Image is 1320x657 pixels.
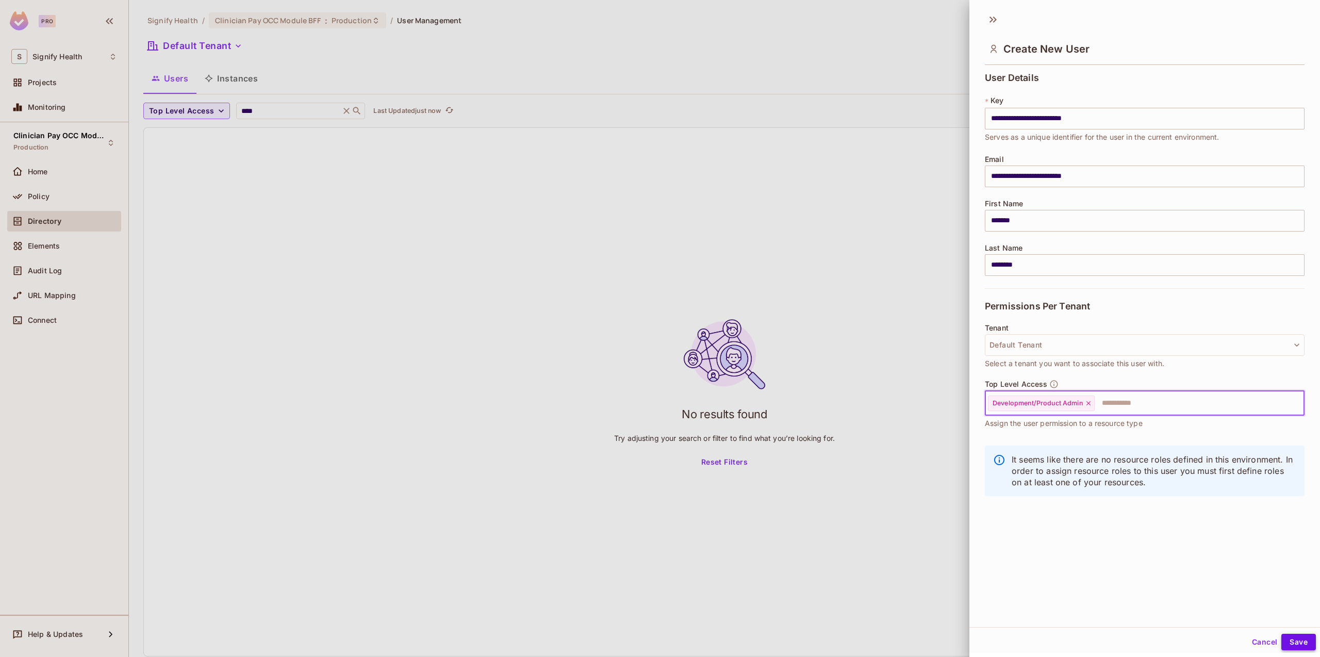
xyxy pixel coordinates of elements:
span: Select a tenant you want to associate this user with. [985,358,1164,369]
span: Serves as a unique identifier for the user in the current environment. [985,132,1219,143]
span: Top Level Access [985,380,1047,388]
p: It seems like there are no resource roles defined in this environment. In order to assign resourc... [1012,454,1296,488]
span: First Name [985,200,1024,208]
span: Assign the user permission to a resource type [985,418,1143,429]
span: Key [991,96,1003,105]
span: Development/Product Admin [993,399,1083,407]
span: Last Name [985,244,1022,252]
button: Cancel [1248,634,1281,650]
span: Email [985,155,1004,163]
button: Save [1281,634,1316,650]
div: Development/Product Admin [988,396,1095,411]
span: Permissions Per Tenant [985,301,1090,311]
span: Create New User [1003,43,1090,55]
button: Default Tenant [985,334,1305,356]
span: Tenant [985,324,1009,332]
span: User Details [985,73,1039,83]
button: Open [1299,402,1301,404]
